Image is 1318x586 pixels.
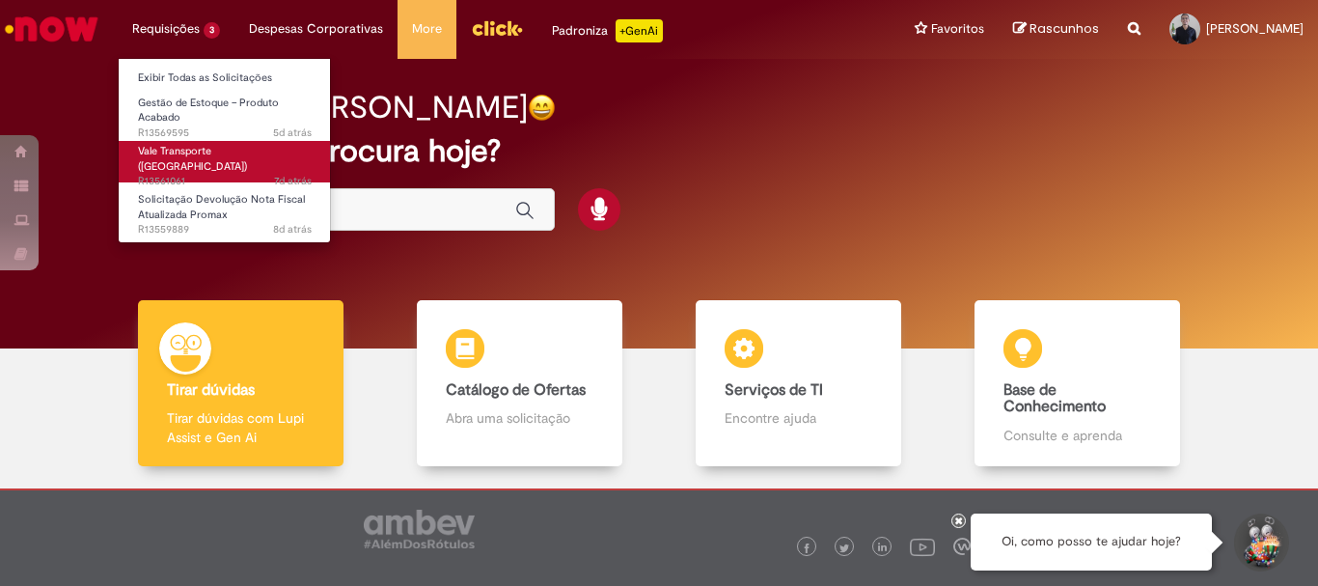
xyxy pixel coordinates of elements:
span: Vale Transporte ([GEOGRAPHIC_DATA]) [138,144,247,174]
span: 8d atrás [273,222,312,237]
ul: Requisições [118,58,331,243]
p: Abra uma solicitação [446,408,592,428]
time: 23/09/2025 15:40:09 [273,222,312,237]
span: Requisições [132,19,200,39]
span: Favoritos [931,19,984,39]
b: Catálogo de Ofertas [446,380,586,400]
span: More [412,19,442,39]
b: Tirar dúvidas [167,380,255,400]
span: [PERSON_NAME] [1206,20,1304,37]
h2: Boa tarde, [PERSON_NAME] [137,91,528,125]
img: ServiceNow [2,10,101,48]
img: logo_footer_ambev_rotulo_gray.png [364,510,475,548]
span: 3 [204,22,220,39]
div: Oi, como posso te ajudar hoje? [971,514,1212,571]
span: R13559889 [138,222,312,237]
img: click_logo_yellow_360x200.png [471,14,523,42]
time: 23/09/2025 20:23:02 [274,174,312,188]
span: Gestão de Estoque – Produto Acabado [138,96,279,126]
img: logo_footer_facebook.png [802,544,811,553]
span: 7d atrás [274,174,312,188]
button: Iniciar Conversa de Suporte [1231,514,1289,572]
span: Solicitação Devolução Nota Fiscal Atualizada Promax [138,192,305,222]
div: Padroniza [552,19,663,42]
p: +GenAi [616,19,663,42]
h2: O que você procura hoje? [137,134,1181,168]
a: Aberto R13559889 : Solicitação Devolução Nota Fiscal Atualizada Promax [119,189,331,231]
time: 26/09/2025 10:06:35 [273,126,312,140]
a: Serviços de TI Encontre ajuda [659,300,938,467]
span: Despesas Corporativas [249,19,383,39]
b: Serviços de TI [725,380,823,400]
a: Base de Conhecimento Consulte e aprenda [938,300,1217,467]
p: Consulte e aprenda [1003,426,1150,445]
span: R13561061 [138,174,312,189]
p: Tirar dúvidas com Lupi Assist e Gen Ai [167,408,314,447]
a: Tirar dúvidas Tirar dúvidas com Lupi Assist e Gen Ai [101,300,380,467]
p: Encontre ajuda [725,408,871,428]
a: Rascunhos [1013,20,1099,39]
span: 5d atrás [273,126,312,140]
img: logo_footer_workplace.png [953,538,971,555]
img: happy-face.png [528,94,556,122]
span: R13569595 [138,126,312,141]
img: logo_footer_twitter.png [839,544,849,553]
img: logo_footer_linkedin.png [878,543,888,554]
span: Rascunhos [1030,19,1099,38]
a: Aberto R13569595 : Gestão de Estoque – Produto Acabado [119,93,331,134]
a: Exibir Todas as Solicitações [119,68,331,89]
img: logo_footer_youtube.png [910,534,935,559]
a: Aberto R13561061 : Vale Transporte (VT) [119,141,331,182]
a: Catálogo de Ofertas Abra uma solicitação [380,300,659,467]
b: Base de Conhecimento [1003,380,1106,417]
